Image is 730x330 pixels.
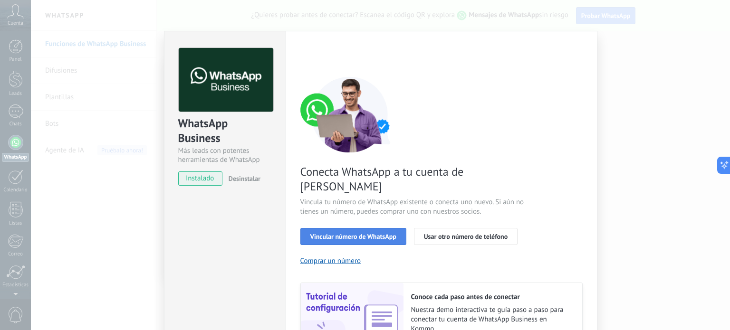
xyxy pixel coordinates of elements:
span: instalado [179,171,222,186]
span: Vincular número de WhatsApp [310,233,396,240]
span: Desinstalar [229,174,260,183]
span: Usar otro número de teléfono [424,233,508,240]
div: WhatsApp Business [178,116,272,146]
button: Vincular número de WhatsApp [300,228,406,245]
h2: Conoce cada paso antes de conectar [411,292,573,302]
button: Desinstalar [225,171,260,186]
span: Vincula tu número de WhatsApp existente o conecta uno nuevo. Si aún no tienes un número, puedes c... [300,198,527,217]
span: Conecta WhatsApp a tu cuenta de [PERSON_NAME] [300,164,527,194]
img: logo_main.png [179,48,273,112]
div: Más leads con potentes herramientas de WhatsApp [178,146,272,164]
button: Usar otro número de teléfono [414,228,518,245]
img: connect number [300,76,400,152]
button: Comprar un número [300,256,361,265]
